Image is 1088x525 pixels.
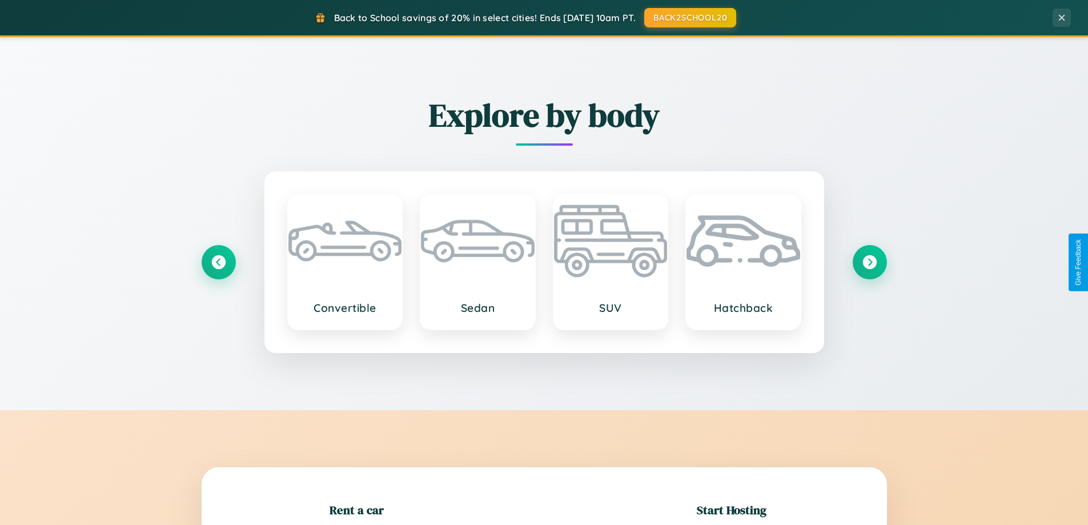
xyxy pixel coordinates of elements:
h2: Rent a car [330,502,384,518]
h3: Hatchback [698,301,789,315]
h3: SUV [565,301,656,315]
button: BACK2SCHOOL20 [644,8,736,27]
span: Back to School savings of 20% in select cities! Ends [DATE] 10am PT. [334,12,636,23]
div: Give Feedback [1074,239,1082,286]
h2: Start Hosting [697,502,766,518]
h3: Convertible [300,301,391,315]
h3: Sedan [432,301,523,315]
h2: Explore by body [202,93,887,137]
